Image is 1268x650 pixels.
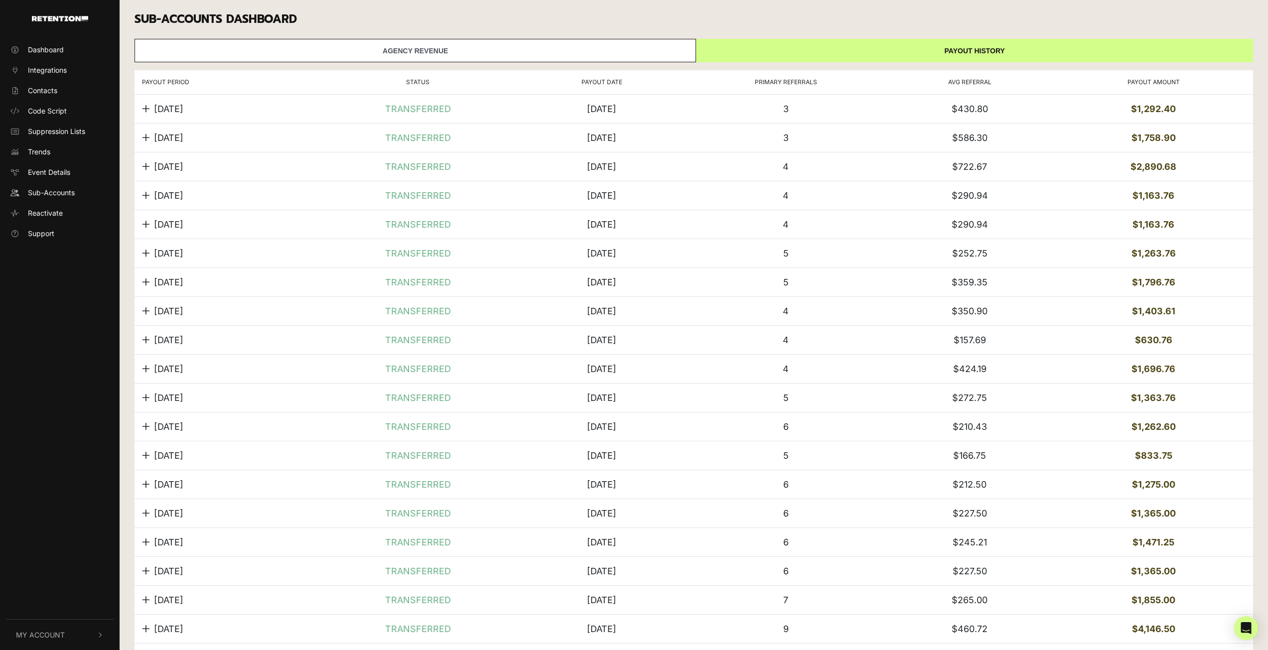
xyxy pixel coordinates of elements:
[32,16,88,21] img: Retention.com
[6,41,114,58] a: Dashboard
[587,622,616,636] div: [DATE]
[952,624,987,634] span: $460.72
[783,392,789,403] span: 5
[16,630,65,640] span: My Account
[953,450,986,461] span: $166.75
[385,391,451,404] span: TRANSFERRED
[1130,161,1176,172] strong: $2,890.68
[952,219,988,230] span: $290.94
[154,420,183,433] span: [DATE]
[28,187,75,198] span: Sub-Accounts
[952,161,987,172] span: $722.67
[953,479,986,490] span: $212.50
[28,65,67,75] span: Integrations
[953,537,987,547] span: $245.21
[6,82,114,99] a: Contacts
[154,247,183,260] span: [DATE]
[587,478,616,491] div: [DATE]
[154,362,183,376] span: [DATE]
[154,622,183,636] span: [DATE]
[587,507,616,520] div: [DATE]
[783,277,789,287] span: 5
[385,247,451,260] span: TRANSFERRED
[6,164,114,180] a: Event Details
[6,143,114,160] a: Trends
[783,364,789,374] span: 4
[154,391,183,404] span: [DATE]
[1135,335,1172,345] strong: $630.76
[154,449,183,462] span: [DATE]
[952,104,988,114] span: $430.80
[1062,78,1246,87] div: PAYOUT AMOUNT
[510,78,694,87] div: PAYOUT DATE
[587,247,616,260] div: [DATE]
[154,507,183,520] span: [DATE]
[326,78,510,87] div: Status
[6,225,114,242] a: Support
[6,62,114,78] a: Integrations
[783,508,789,519] span: 6
[587,449,616,462] div: [DATE]
[385,102,451,116] span: TRANSFERRED
[952,306,987,316] span: $350.90
[587,362,616,376] div: [DATE]
[1131,364,1175,374] strong: $1,696.76
[135,39,696,62] a: Agency Revenue
[1131,392,1176,403] strong: $1,363.76
[783,190,789,201] span: 4
[783,248,789,259] span: 5
[28,126,85,136] span: Suppression Lists
[694,78,878,87] div: PRIMARY REFERRALS
[154,218,183,231] span: [DATE]
[154,564,183,578] span: [DATE]
[385,478,451,491] span: TRANSFERRED
[1131,508,1176,519] strong: $1,365.00
[1132,277,1175,287] strong: $1,796.76
[28,208,63,218] span: Reactivate
[783,595,788,605] span: 7
[952,132,987,143] span: $586.30
[587,535,616,549] div: [DATE]
[385,507,451,520] span: TRANSFERRED
[1131,566,1176,576] strong: $1,365.00
[6,103,114,119] a: Code Script
[154,189,183,202] span: [DATE]
[952,595,987,605] span: $265.00
[1234,616,1258,640] div: Open Intercom Messenger
[6,123,114,139] a: Suppression Lists
[1132,479,1175,490] strong: $1,275.00
[783,335,789,345] span: 4
[783,104,789,114] span: 3
[783,479,789,490] span: 6
[154,102,183,116] span: [DATE]
[1132,190,1174,201] strong: $1,163.76
[28,167,70,177] span: Event Details
[783,537,789,547] span: 6
[952,392,987,403] span: $272.75
[953,508,987,519] span: $227.50
[154,131,183,144] span: [DATE]
[154,535,183,549] span: [DATE]
[1132,537,1174,547] strong: $1,471.25
[783,450,789,461] span: 5
[953,421,987,432] span: $210.43
[154,333,183,347] span: [DATE]
[587,391,616,404] div: [DATE]
[878,78,1062,87] div: AVG REFERRAL
[385,593,451,607] span: TRANSFERRED
[385,160,451,173] span: TRANSFERRED
[587,218,616,231] div: [DATE]
[587,189,616,202] div: [DATE]
[1131,104,1176,114] strong: $1,292.40
[154,275,183,289] span: [DATE]
[154,593,183,607] span: [DATE]
[154,304,183,318] span: [DATE]
[1131,248,1176,259] strong: $1,263.76
[6,205,114,221] a: Reactivate
[783,566,789,576] span: 6
[385,304,451,318] span: TRANSFERRED
[154,478,183,491] span: [DATE]
[783,161,789,172] span: 4
[587,160,616,173] div: [DATE]
[783,421,789,432] span: 6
